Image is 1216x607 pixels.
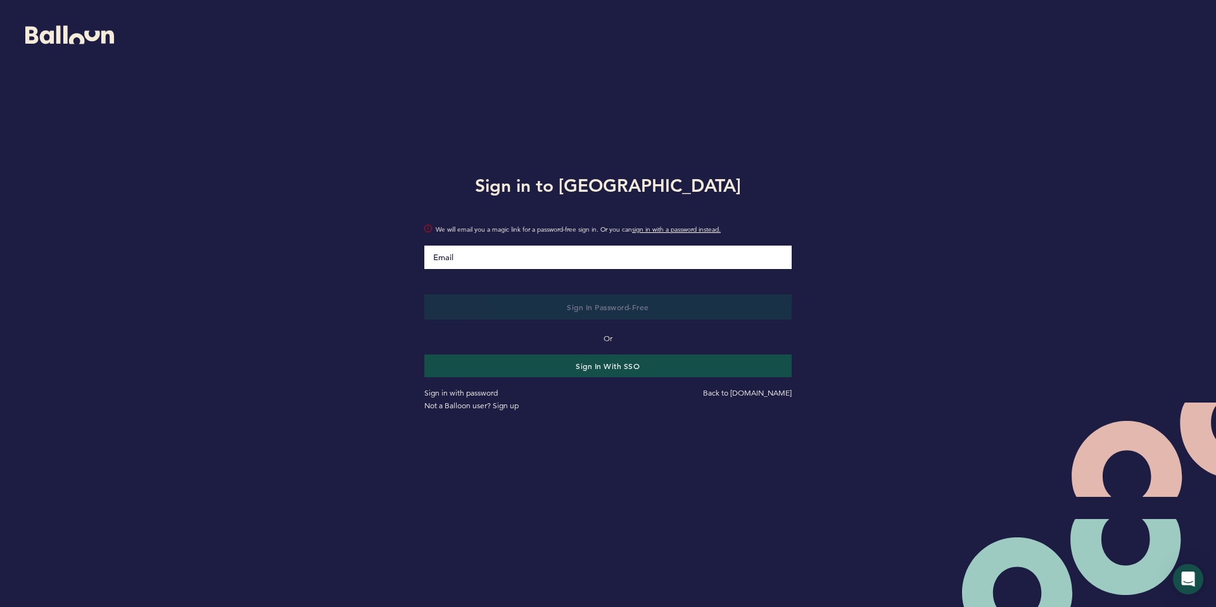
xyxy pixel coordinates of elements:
button: Sign in with SSO [424,354,792,377]
span: We will email you a magic link for a password-free sign in. Or you can [436,223,792,236]
p: Or [424,332,792,345]
a: Back to [DOMAIN_NAME] [703,388,792,397]
div: Open Intercom Messenger [1173,564,1203,594]
a: Not a Balloon user? Sign up [424,401,519,410]
button: Sign in Password-Free [424,294,792,320]
input: Email [424,246,792,269]
h1: Sign in to [GEOGRAPHIC_DATA] [415,173,801,198]
span: Sign in Password-Free [567,302,649,312]
a: sign in with a password instead. [632,225,721,234]
a: Sign in with password [424,388,498,397]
